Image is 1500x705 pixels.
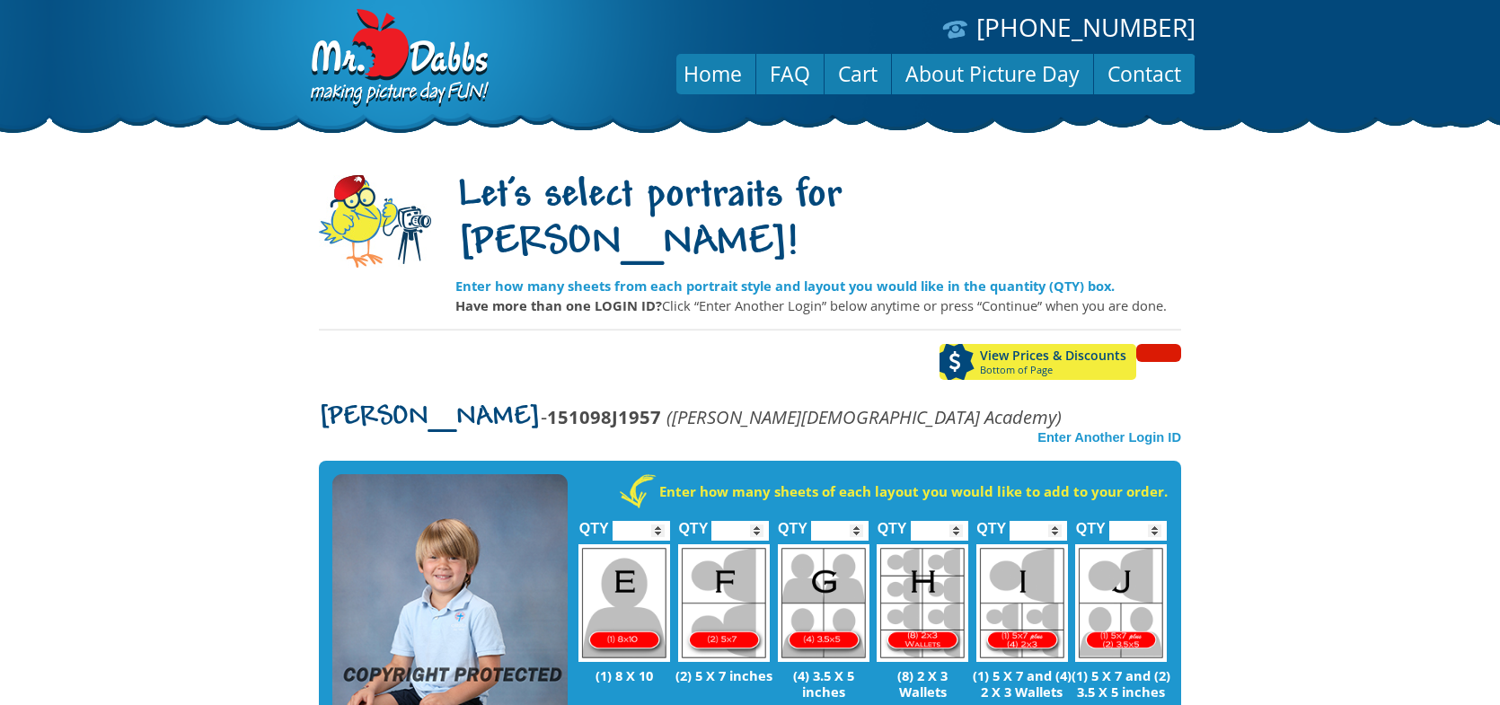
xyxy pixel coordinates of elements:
img: J [1075,544,1167,662]
p: Click “Enter Another Login” below anytime or press “Continue” when you are done. [455,295,1181,315]
img: camera-mascot [319,175,431,268]
p: (8) 2 X 3 Wallets [873,667,973,700]
img: G [778,544,869,662]
a: Cart [825,52,891,95]
a: About Picture Day [892,52,1093,95]
label: QTY [1076,501,1106,545]
strong: 151098J1957 [547,404,661,429]
p: - [319,407,1062,427]
label: QTY [878,501,907,545]
img: I [976,544,1068,662]
strong: Enter how many sheets from each portrait style and layout you would like in the quantity (QTY) box. [455,277,1115,295]
label: QTY [579,501,609,545]
label: QTY [778,501,807,545]
img: F [678,544,770,662]
strong: Enter how many sheets of each layout you would like to add to your order. [659,482,1168,500]
a: View Prices & DiscountsBottom of Page [940,344,1136,380]
a: [PHONE_NUMBER] [976,10,1196,44]
p: (1) 5 X 7 and (2) 3.5 X 5 inches [1072,667,1171,700]
h1: Let's select portraits for [PERSON_NAME]! [455,173,1181,269]
img: Dabbs Company [304,9,491,110]
a: FAQ [756,52,824,95]
p: (2) 5 X 7 inches [675,667,774,683]
span: Bottom of Page [980,365,1136,375]
a: Contact [1094,52,1195,95]
a: Home [670,52,755,95]
p: (1) 5 X 7 and (4) 2 X 3 Wallets [972,667,1072,700]
p: (1) 8 X 10 [575,667,675,683]
em: ([PERSON_NAME][DEMOGRAPHIC_DATA] Academy) [666,404,1062,429]
strong: Have more than one LOGIN ID? [455,296,662,314]
a: Enter Another Login ID [1037,430,1181,445]
img: E [578,544,670,662]
label: QTY [678,501,708,545]
span: [PERSON_NAME] [319,403,541,432]
label: QTY [976,501,1006,545]
p: (4) 3.5 X 5 inches [773,667,873,700]
img: H [877,544,968,662]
